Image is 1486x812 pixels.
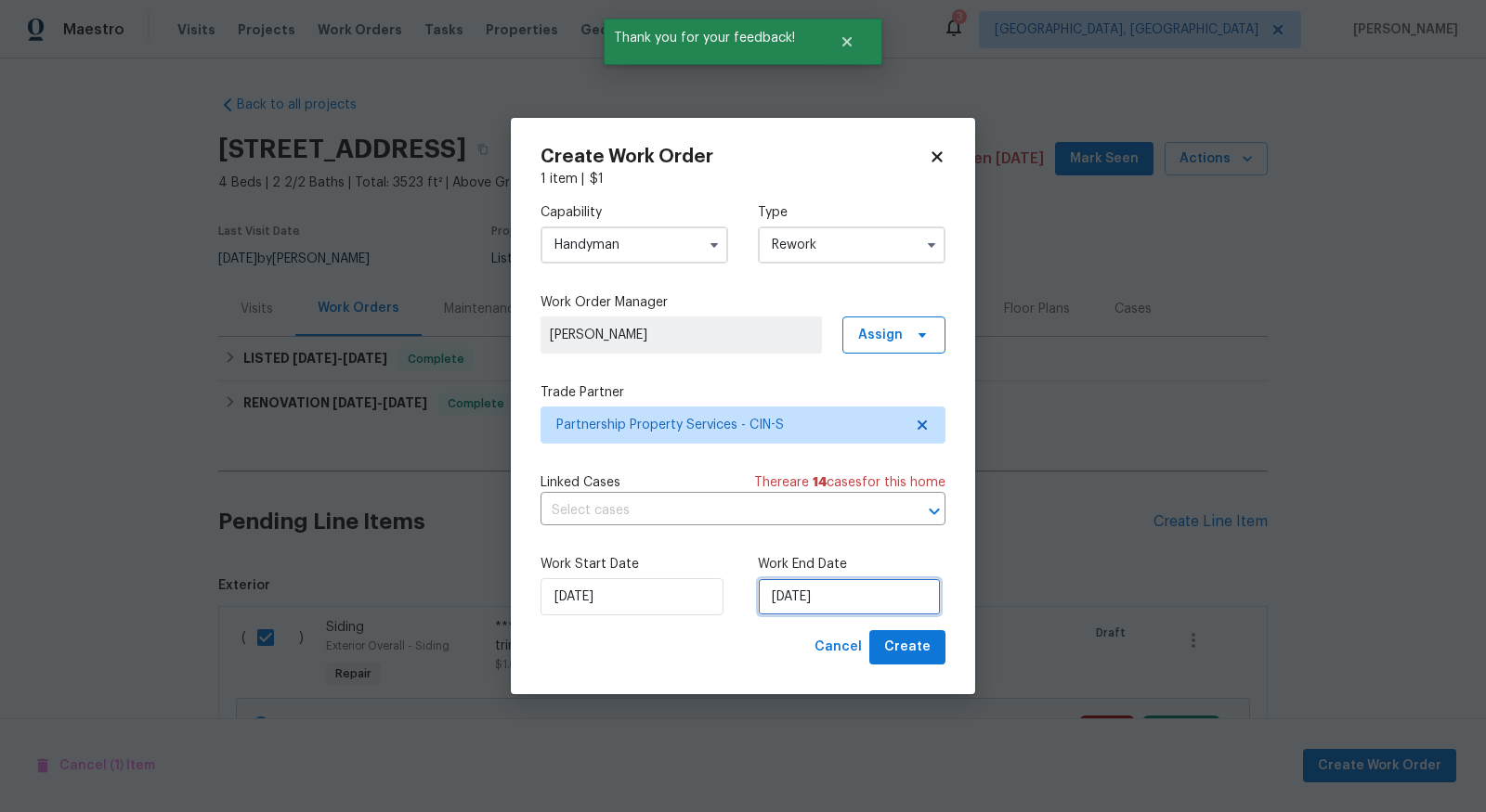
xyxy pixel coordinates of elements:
label: Capability [541,203,728,222]
span: Assign [858,326,903,344]
span: Linked Cases [541,473,620,492]
label: Trade Partner [541,383,945,402]
input: M/D/YYYY [541,578,723,615]
label: Type [758,203,945,222]
button: Create [869,630,945,664]
button: Open [921,498,947,524]
button: Cancel [807,630,869,664]
input: Select cases [541,496,893,525]
button: Show options [920,234,943,256]
span: Cancel [815,636,862,659]
span: Create [884,636,931,659]
button: Close [816,23,878,60]
label: Work Start Date [541,555,728,574]
span: [PERSON_NAME] [550,326,813,344]
span: There are case s for this home [754,473,945,492]
span: 14 [813,476,827,489]
input: M/D/YYYY [758,578,941,615]
span: Partnership Property Services - CIN-S [556,416,903,434]
input: Select... [758,226,945,264]
label: Work End Date [758,555,945,574]
span: $ 1 [590,173,604,186]
label: Work Order Manager [541,293,945,312]
div: 1 item | [541,170,945,188]
h2: Create Work Order [541,148,929,166]
input: Select... [541,226,728,264]
button: Show options [703,234,725,256]
span: Thank you for your feedback! [604,19,816,58]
